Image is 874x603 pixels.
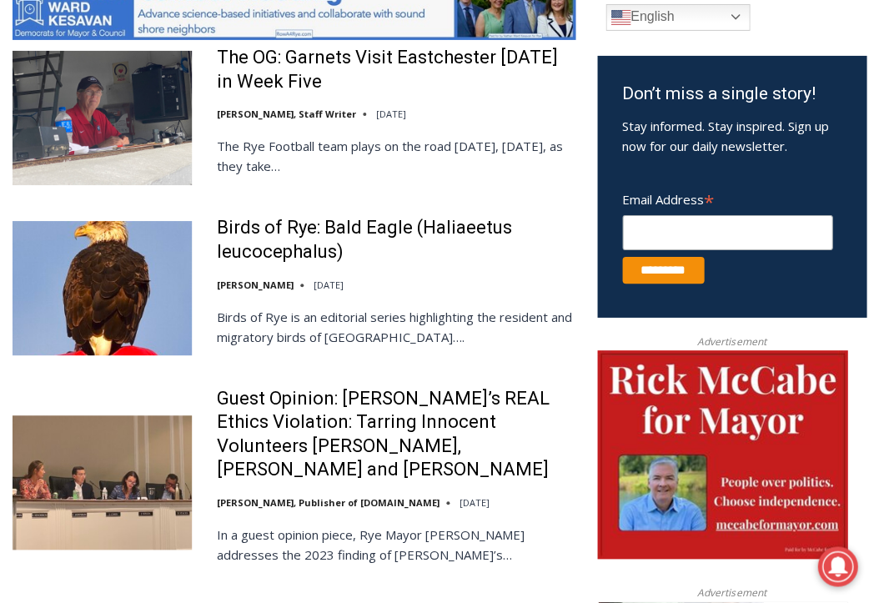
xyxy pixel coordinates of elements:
img: McCabe for Mayor [597,350,847,559]
a: Intern @ [DOMAIN_NAME] [401,162,808,208]
div: Birds of Prey: Falcon and hawk demos [175,49,241,137]
div: Apply Now <> summer and RHS senior internships available [421,1,788,162]
a: [PERSON_NAME], Staff Writer [217,108,356,120]
span: Advertisement [681,334,782,349]
a: Guest Opinion: [PERSON_NAME]’s REAL Ethics Violation: Tarring Innocent Volunteers [PERSON_NAME], ... [217,387,575,482]
a: Birds of Rye: Bald Eagle (Haliaeetus leucocephalus) [217,216,575,264]
div: 2 [175,141,183,158]
label: Email Address [622,183,832,213]
time: [DATE] [376,108,406,120]
img: en [610,8,630,28]
time: [DATE] [314,279,344,291]
span: Advertisement [681,585,782,600]
a: [PERSON_NAME], Publisher of [DOMAIN_NAME] [217,496,440,509]
div: 6 [195,141,203,158]
h3: Don’t miss a single story! [622,81,841,108]
h4: [PERSON_NAME] Read Sanctuary Fall Fest: [DATE] [13,168,222,206]
p: The Rye Football team plays on the road [DATE], [DATE], as they take… [217,136,575,176]
a: English [605,4,750,31]
div: / [187,141,191,158]
img: Guest Opinion: Rye’s REAL Ethics Violation: Tarring Innocent Volunteers Carolina Johnson, Julie S... [13,415,192,550]
img: The OG: Garnets Visit Eastchester Today in Week Five [13,51,192,185]
time: [DATE] [460,496,490,509]
a: [PERSON_NAME] [217,279,294,291]
img: Birds of Rye: Bald Eagle (Haliaeetus leucocephalus) [13,221,192,355]
a: The OG: Garnets Visit Eastchester [DATE] in Week Five [217,46,575,93]
p: Birds of Rye is an editorial series highlighting the resident and migratory birds of [GEOGRAPHIC_... [217,307,575,347]
span: Intern @ [DOMAIN_NAME] [436,166,773,204]
a: [PERSON_NAME] Read Sanctuary Fall Fest: [DATE] [1,166,249,208]
p: In a guest opinion piece, Rye Mayor [PERSON_NAME] addresses the 2023 finding of [PERSON_NAME]’s… [217,525,575,565]
p: Stay informed. Stay inspired. Sign up now for our daily newsletter. [622,116,841,156]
